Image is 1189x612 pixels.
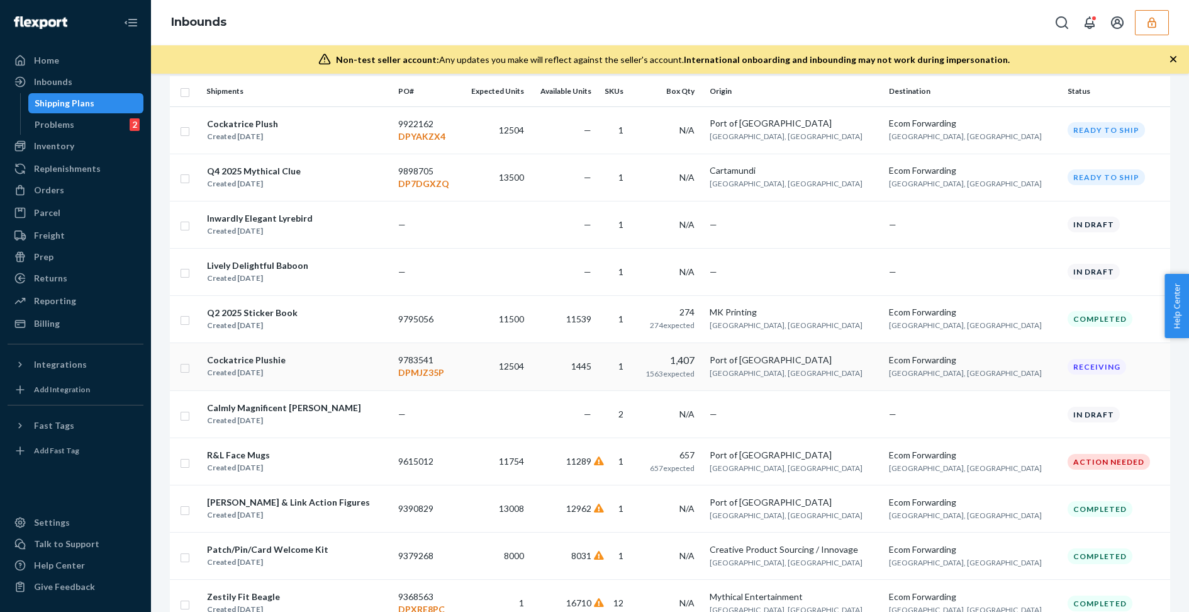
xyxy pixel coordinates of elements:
[8,180,143,200] a: Orders
[1077,10,1102,35] button: Open notifications
[336,54,439,65] span: Non-test seller account:
[710,117,879,130] div: Port of [GEOGRAPHIC_DATA]
[207,509,370,521] div: Created [DATE]
[34,272,67,285] div: Returns
[679,409,695,419] span: N/A
[889,266,896,277] span: —
[8,416,143,436] button: Fast Tags
[34,559,85,572] div: Help Center
[499,456,524,467] span: 11754
[398,130,455,143] p: DPYAKZX4
[1068,407,1120,422] div: In draft
[1068,596,1132,611] div: Completed
[34,251,53,263] div: Prep
[1068,217,1120,232] div: In draft
[566,314,591,324] span: 11539
[34,295,76,307] div: Reporting
[710,179,862,188] span: [GEOGRAPHIC_DATA], [GEOGRAPHIC_DATA]
[207,462,270,474] div: Created [DATE]
[34,516,70,529] div: Settings
[679,266,695,277] span: N/A
[207,414,361,427] div: Created [DATE]
[499,314,524,324] span: 11500
[1049,10,1075,35] button: Open Search Box
[393,154,461,201] td: 9898705
[710,409,717,419] span: —
[8,268,143,288] a: Returns
[118,10,143,35] button: Close Navigation
[28,93,144,113] a: Shipping Plans
[207,165,301,178] div: Q4 2025 Mythical Clue
[8,441,143,461] a: Add Fast Tag
[499,125,524,135] span: 12504
[1068,501,1132,517] div: Completed
[889,463,1042,473] span: [GEOGRAPHIC_DATA], [GEOGRAPHIC_DATA]
[8,291,143,311] a: Reporting
[639,306,694,319] div: 274
[393,76,461,106] th: PO#
[618,314,623,324] span: 1
[207,118,278,130] div: Cockatrice Plush
[207,591,280,603] div: Zestily Fit Beagle
[8,577,143,597] button: Give Feedback
[710,449,879,462] div: Port of [GEOGRAPHIC_DATA]
[571,550,591,561] span: 8031
[336,54,1010,66] div: Any updates you make will reflect against the seller's account.
[613,598,623,608] span: 12
[1068,169,1145,185] div: Ready to ship
[618,125,623,135] span: 1
[34,54,59,67] div: Home
[1068,122,1145,138] div: Ready to ship
[710,266,717,277] span: —
[34,140,74,152] div: Inventory
[650,463,695,473] span: 657 expected
[34,581,95,593] div: Give Feedback
[460,76,529,106] th: Expected Units
[710,463,862,473] span: [GEOGRAPHIC_DATA], [GEOGRAPHIC_DATA]
[207,178,301,190] div: Created [DATE]
[499,172,524,183] span: 13500
[710,219,717,230] span: —
[889,164,1058,177] div: Ecom Forwarding
[393,438,461,485] td: 9615012
[566,503,591,514] span: 12962
[1068,548,1132,564] div: Completed
[207,212,313,225] div: Inwardly Elegant Lyrebird
[566,598,591,608] span: 16710
[710,306,879,319] div: MK Printing
[161,4,237,41] ol: breadcrumbs
[207,130,278,143] div: Created [DATE]
[207,556,328,569] div: Created [DATE]
[889,511,1042,520] span: [GEOGRAPHIC_DATA], [GEOGRAPHIC_DATA]
[8,72,143,92] a: Inbounds
[584,172,591,183] span: —
[519,598,524,608] span: 1
[705,76,884,106] th: Origin
[207,225,313,237] div: Created [DATE]
[889,117,1058,130] div: Ecom Forwarding
[34,207,60,219] div: Parcel
[35,118,74,131] div: Problems
[889,179,1042,188] span: [GEOGRAPHIC_DATA], [GEOGRAPHIC_DATA]
[889,306,1058,319] div: Ecom Forwarding
[618,219,623,230] span: 1
[207,259,308,272] div: Lively Delightful Baboon
[1105,10,1130,35] button: Open account menu
[618,409,623,419] span: 2
[8,534,143,554] a: Talk to Support
[35,97,94,110] div: Shipping Plans
[207,366,286,379] div: Created [DATE]
[504,550,524,561] span: 8000
[618,550,623,561] span: 1
[684,54,1010,65] span: International onboarding and inbounding may not work during impersonation.
[499,361,524,371] span: 12504
[8,513,143,533] a: Settings
[889,354,1058,366] div: Ecom Forwarding
[1068,454,1150,470] div: Action Needed
[393,106,461,154] td: 9922162
[34,445,79,456] div: Add Fast Tag
[889,449,1058,462] div: Ecom Forwarding
[710,591,879,603] div: Mythical Entertainment
[34,76,72,88] div: Inbounds
[710,132,862,141] span: [GEOGRAPHIC_DATA], [GEOGRAPHIC_DATA]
